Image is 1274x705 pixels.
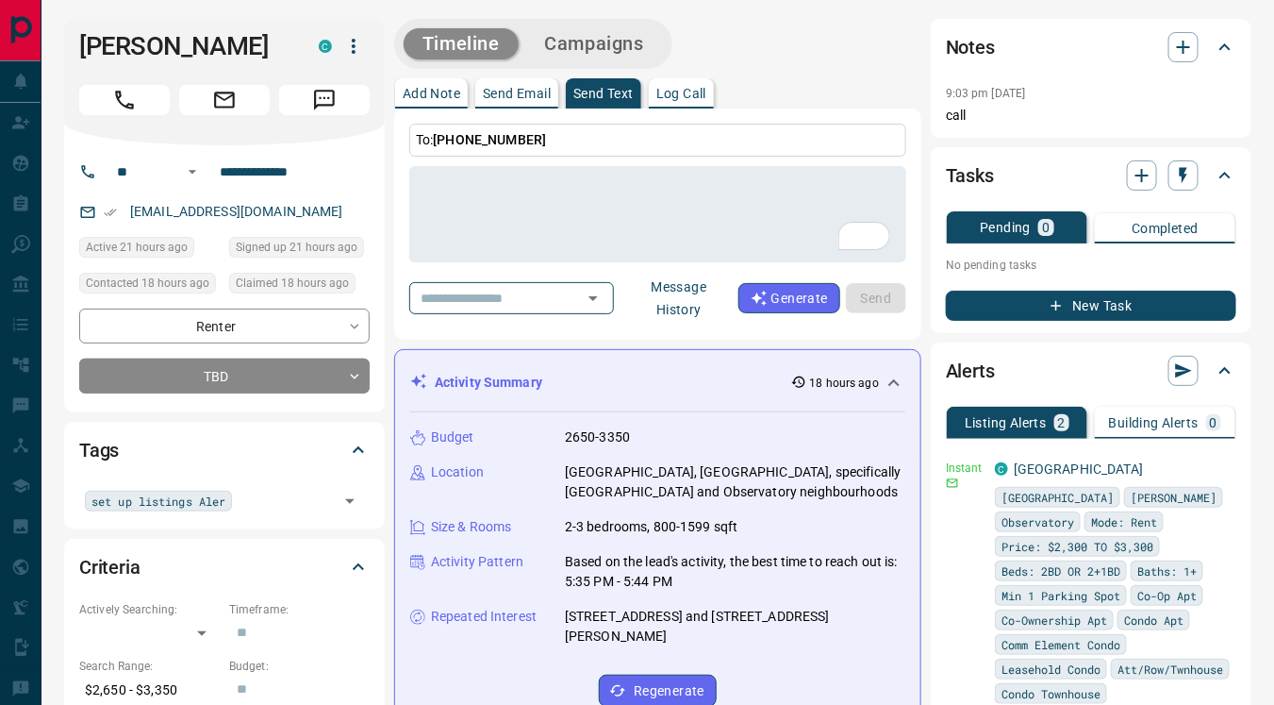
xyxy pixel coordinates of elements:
div: Sun Aug 17 2025 [229,237,370,263]
span: Comm Element Condo [1001,635,1120,654]
div: Tags [79,428,370,473]
span: Active 21 hours ago [86,238,188,257]
p: [STREET_ADDRESS] and [STREET_ADDRESS][PERSON_NAME] [565,607,905,646]
span: Contacted 18 hours ago [86,274,209,293]
p: No pending tasks [946,251,1236,279]
div: Alerts [946,348,1236,394]
a: [GEOGRAPHIC_DATA] [1014,462,1143,477]
div: Notes [946,25,1236,70]
h2: Notes [946,32,995,62]
p: Repeated Interest [431,607,537,627]
span: Leasehold Condo [1001,660,1100,679]
a: [EMAIL_ADDRESS][DOMAIN_NAME] [130,204,343,219]
span: Claimed 18 hours ago [236,274,349,293]
svg: Email Verified [104,206,117,219]
button: Open [580,285,606,311]
button: Open [337,488,363,514]
span: Co-Ownership Apt [1001,611,1107,629]
h2: Tags [79,435,119,465]
p: Actively Searching: [79,601,220,618]
textarea: To enrich screen reader interactions, please activate Accessibility in Grammarly extension settings [422,175,893,255]
div: Tasks [946,153,1236,198]
div: TBD [79,359,370,394]
p: Send Text [573,87,634,100]
p: Building Alerts [1109,416,1199,429]
span: Condo Apt [1124,611,1183,629]
svg: Email [946,477,959,490]
p: Budget [431,428,474,447]
div: Activity Summary18 hours ago [410,365,905,400]
button: New Task [946,291,1236,321]
span: Att/Row/Twnhouse [1117,660,1223,679]
span: Beds: 2BD OR 2+1BD [1001,562,1120,580]
span: Email [179,85,270,115]
div: Criteria [79,545,370,590]
p: Size & Rooms [431,517,512,537]
div: Sun Aug 17 2025 [79,237,220,263]
p: Send Email [483,87,551,100]
p: Instant [946,460,984,477]
span: Price: $2,300 TO $3,300 [1001,537,1153,556]
p: 0 [1210,416,1217,429]
div: Sun Aug 17 2025 [229,273,370,299]
button: Timeline [404,28,519,59]
p: 0 [1042,221,1050,234]
p: Activity Pattern [431,552,523,572]
p: Budget: [229,658,370,675]
span: Baths: 1+ [1137,562,1197,580]
p: Pending [980,221,1031,234]
button: Campaigns [526,28,663,59]
p: 2 [1058,416,1066,429]
p: Completed [1132,222,1199,235]
div: Renter [79,309,370,344]
p: To: [409,124,906,157]
p: 9:03 pm [DATE] [946,87,1026,100]
span: Mode: Rent [1091,512,1157,531]
p: Listing Alerts [965,416,1047,429]
p: Log Call [656,87,706,100]
span: Co-Op Apt [1137,586,1197,605]
h2: Criteria [79,552,141,582]
span: set up listings Aler [91,492,225,511]
span: Message [279,85,370,115]
p: call [946,106,1236,126]
span: [PHONE_NUMBER] [433,132,546,147]
p: 2-3 bedrooms, 800-1599 sqft [565,517,738,537]
p: Search Range: [79,658,220,675]
p: Activity Summary [435,373,542,393]
div: condos.ca [319,40,332,53]
p: Timeframe: [229,601,370,618]
span: Observatory [1001,512,1074,531]
p: 18 hours ago [810,375,879,392]
p: 2650-3350 [565,428,630,447]
div: condos.ca [995,462,1008,476]
span: [PERSON_NAME] [1131,488,1216,507]
span: Min 1 Parking Spot [1001,586,1120,605]
button: Message History [620,272,738,325]
span: [GEOGRAPHIC_DATA] [1001,488,1114,507]
button: Generate [738,283,840,313]
span: Signed up 21 hours ago [236,238,357,257]
h2: Alerts [946,356,995,386]
p: Based on the lead's activity, the best time to reach out is: 5:35 PM - 5:44 PM [565,552,905,592]
button: Open [181,160,204,183]
span: Call [79,85,170,115]
h1: [PERSON_NAME] [79,31,290,61]
p: [GEOGRAPHIC_DATA], [GEOGRAPHIC_DATA], specifically [GEOGRAPHIC_DATA] and Observatory neighbourhoods [565,462,905,502]
div: Sun Aug 17 2025 [79,273,220,299]
p: Location [431,462,484,482]
h2: Tasks [946,160,994,191]
span: Condo Townhouse [1001,684,1100,703]
p: Add Note [403,87,460,100]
